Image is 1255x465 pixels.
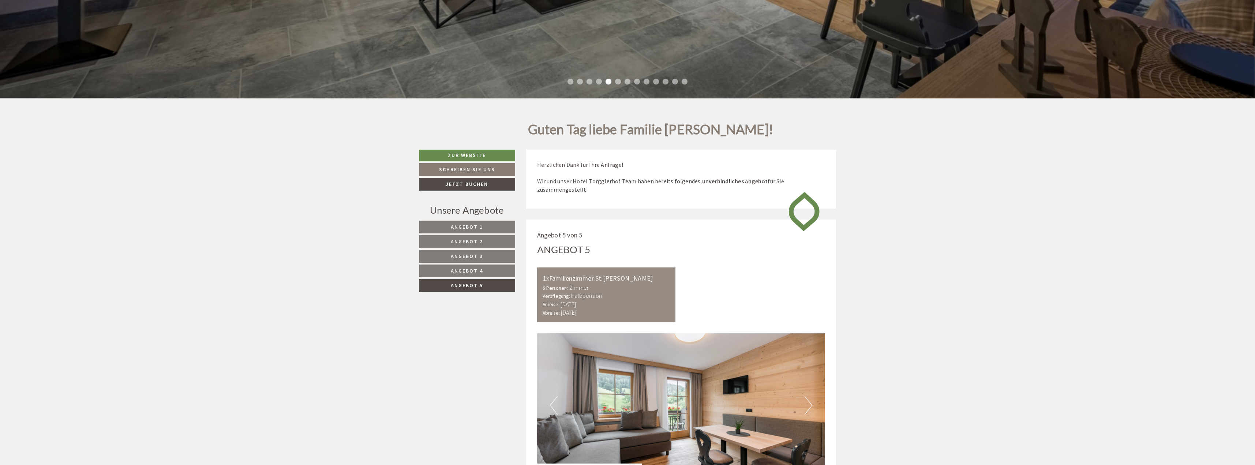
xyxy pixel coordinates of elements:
h1: Guten Tag liebe Familie [PERSON_NAME]! [528,122,773,140]
a: Jetzt buchen [419,178,515,191]
b: [DATE] [561,300,576,308]
button: Next [805,396,812,415]
strong: unverbindliches Angebot [702,177,768,185]
b: 1x [543,273,549,282]
div: [GEOGRAPHIC_DATA] [11,22,116,27]
small: 16:30 [11,36,116,41]
button: Senden [244,193,288,206]
span: Angebot 5 von 5 [537,231,582,239]
a: Zur Website [419,150,515,161]
a: Schreiben Sie uns [419,163,515,176]
p: Herzlichen Dank für Ihre Anfrage! Wir und unser Hotel Torgglerhof Team haben bereits folgendes, f... [537,161,825,194]
span: Angebot 1 [451,224,483,230]
div: Angebot 5 [537,243,591,256]
span: Angebot 3 [451,253,483,259]
b: Zimmer [569,284,589,291]
div: [DATE] [131,6,157,18]
b: Halbpension [571,292,602,299]
b: [DATE] [561,309,576,316]
img: image [783,185,825,237]
span: Angebot 4 [451,267,483,274]
div: Guten Tag, wie können wir Ihnen helfen? [6,20,120,42]
span: Angebot 5 [451,282,483,289]
small: 6 Personen: [543,285,568,291]
small: Abreise: [543,310,560,316]
small: Verpflegung: [543,293,570,299]
span: Angebot 2 [451,238,483,245]
div: Unsere Angebote [419,203,515,217]
small: Anreise: [543,301,560,308]
button: Previous [550,396,558,415]
div: Familienzimmer St.[PERSON_NAME] [543,273,670,284]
